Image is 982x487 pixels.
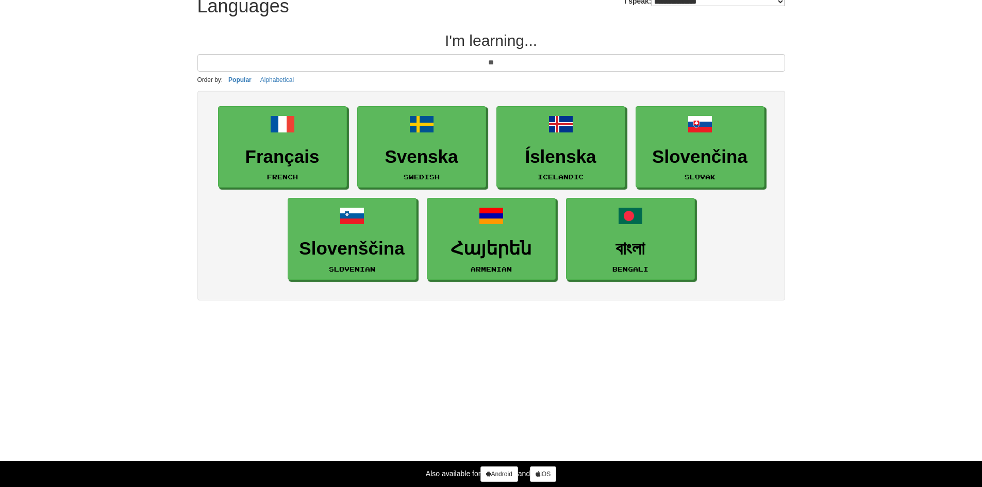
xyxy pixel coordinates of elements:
a: ՀայերենArmenian [427,198,556,280]
h3: Slovenščina [293,239,411,259]
small: Swedish [404,173,440,180]
h3: বাংলা [572,239,689,259]
small: French [267,173,298,180]
a: SlovenščinaSlovenian [288,198,417,280]
h3: Slovenčina [641,147,759,167]
a: SlovenčinaSlovak [636,106,764,188]
small: Armenian [471,265,512,273]
h2: I'm learning... [197,32,785,49]
small: Bengali [612,265,648,273]
a: FrançaisFrench [218,106,347,188]
h3: Հայերեն [432,239,550,259]
a: ÍslenskaIcelandic [496,106,625,188]
button: Alphabetical [257,74,297,86]
h3: Svenska [363,147,480,167]
small: Slovak [685,173,715,180]
a: SvenskaSwedish [357,106,486,188]
small: Slovenian [329,265,375,273]
small: Order by: [197,76,223,83]
small: Icelandic [538,173,584,180]
button: Popular [225,74,255,86]
a: Android [480,466,518,482]
h3: Íslenska [502,147,620,167]
a: iOS [530,466,556,482]
a: বাংলাBengali [566,198,695,280]
h3: Français [224,147,341,167]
